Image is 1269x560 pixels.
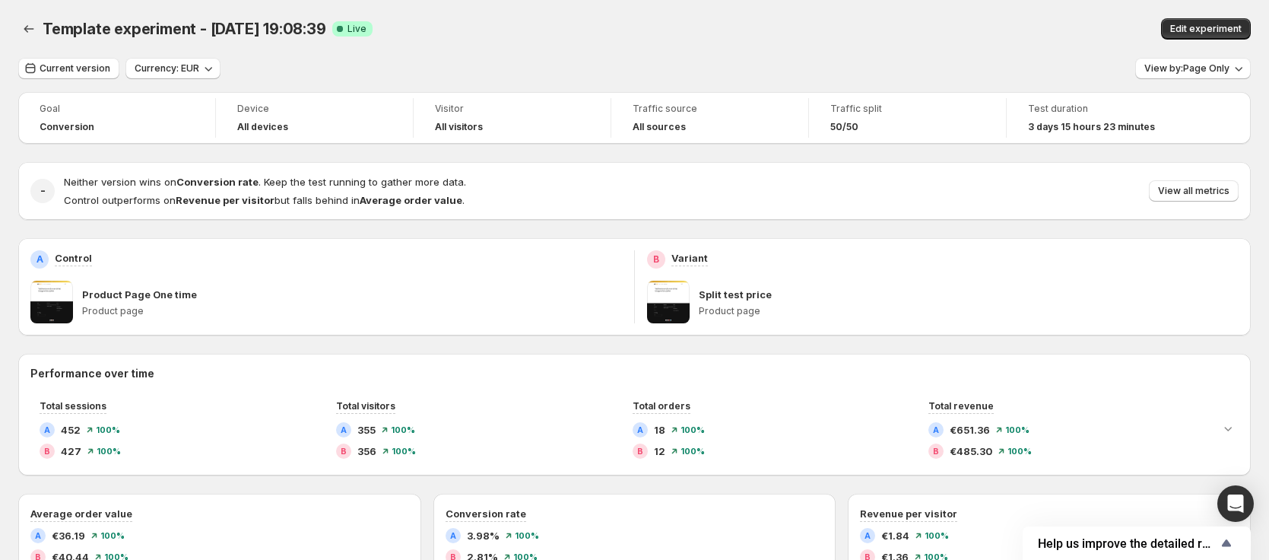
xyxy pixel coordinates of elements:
p: Variant [671,250,708,266]
span: Total revenue [928,400,994,412]
button: View all metrics [1149,180,1239,202]
h2: A [35,531,41,540]
h4: All sources [633,121,686,133]
span: €651.36 [950,422,990,437]
span: 100 % [1005,425,1029,434]
h2: B [653,253,659,266]
span: 355 [357,422,376,437]
button: Back [18,18,40,40]
h2: A [341,425,347,434]
span: Total visitors [336,400,395,412]
h2: B [637,447,643,456]
span: 100 % [681,425,705,434]
span: Conversion [40,121,94,133]
span: 18 [654,422,665,437]
h2: A [450,531,456,540]
span: Test duration [1028,103,1183,115]
a: Test duration3 days 15 hours 23 minutes [1028,101,1183,135]
span: 100 % [925,531,949,540]
h2: B [933,447,939,456]
span: 50/50 [830,121,858,133]
span: View by: Page Only [1144,62,1229,75]
p: Product Page One time [82,287,197,302]
button: Show survey - Help us improve the detailed report for A/B campaigns [1038,534,1236,552]
button: View by:Page Only [1135,58,1251,79]
span: Device [237,103,392,115]
span: 3.98% [467,528,500,543]
span: 100 % [392,447,416,456]
span: 100 % [681,447,705,456]
button: Expand chart [1217,418,1239,439]
span: 12 [654,444,665,459]
span: 100 % [100,531,125,540]
span: Live [347,23,366,35]
p: Split test price [699,287,772,302]
h2: A [933,425,939,434]
h2: - [40,183,46,199]
img: Split test price [647,281,690,323]
span: 100 % [1007,447,1032,456]
h2: A [637,425,643,434]
span: Neither version wins on . Keep the test running to gather more data. [64,176,466,188]
h3: Revenue per visitor [860,506,957,521]
strong: Conversion rate [176,176,259,188]
a: Traffic sourceAll sources [633,101,787,135]
span: 452 [61,422,81,437]
span: Current version [40,62,110,75]
a: VisitorAll visitors [435,101,589,135]
span: 100 % [391,425,415,434]
span: Traffic split [830,103,985,115]
span: 100 % [96,425,120,434]
h2: Performance over time [30,366,1239,381]
div: Open Intercom Messenger [1217,485,1254,522]
span: Currency: EUR [135,62,199,75]
img: Product Page One time [30,281,73,323]
span: €1.84 [881,528,909,543]
a: Traffic split50/50 [830,101,985,135]
p: Product page [699,305,1239,317]
span: Traffic source [633,103,787,115]
a: GoalConversion [40,101,194,135]
span: Template experiment - [DATE] 19:08:39 [43,20,326,38]
span: Total sessions [40,400,106,412]
strong: Average order value [360,194,462,206]
p: Control [55,250,92,266]
h2: B [341,447,347,456]
h3: Conversion rate [446,506,526,521]
span: 100 % [97,447,121,456]
span: Goal [40,103,194,115]
span: 100 % [515,531,539,540]
h4: All devices [237,121,288,133]
button: Currency: EUR [125,58,220,79]
span: Control outperforms on but falls behind in . [64,194,465,206]
h2: A [44,425,50,434]
span: Edit experiment [1170,23,1242,35]
h2: B [44,447,50,456]
h2: A [36,253,43,266]
span: 3 days 15 hours 23 minutes [1028,121,1155,133]
a: DeviceAll devices [237,101,392,135]
h2: A [865,531,871,540]
span: 356 [357,444,376,459]
p: Product page [82,305,622,317]
span: 427 [61,444,81,459]
h4: All visitors [435,121,483,133]
span: View all metrics [1158,185,1229,197]
h3: Average order value [30,506,132,521]
button: Edit experiment [1161,18,1251,40]
span: Visitor [435,103,589,115]
span: €485.30 [950,444,992,459]
span: €36.19 [52,528,85,543]
span: Total orders [633,400,690,412]
button: Current version [18,58,119,79]
span: Help us improve the detailed report for A/B campaigns [1038,536,1217,551]
strong: Revenue per visitor [176,194,274,206]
